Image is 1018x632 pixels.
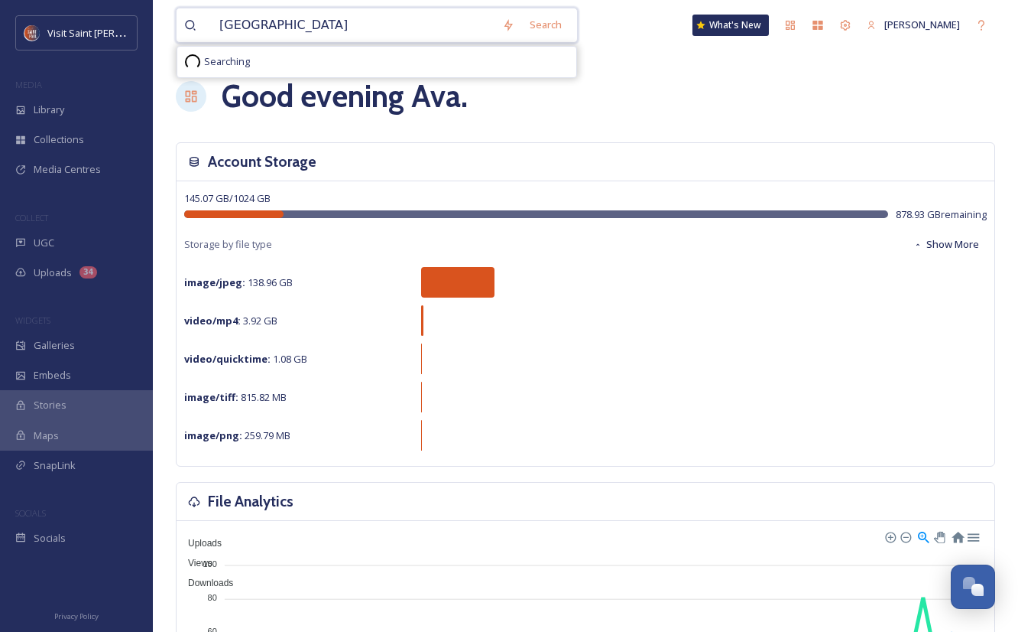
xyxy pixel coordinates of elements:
[951,529,964,542] div: Reset Zoom
[34,428,59,443] span: Maps
[208,490,293,513] h3: File Analytics
[208,593,217,602] tspan: 80
[222,73,468,119] h1: Good evening Ava .
[966,529,979,542] div: Menu
[184,275,245,289] strong: image/jpeg :
[34,266,72,280] span: Uploads
[896,207,987,222] span: 878.93 GB remaining
[34,162,101,177] span: Media Centres
[177,578,233,588] span: Downloads
[15,507,46,519] span: SOCIALS
[692,15,769,36] a: What's New
[15,314,50,326] span: WIDGETS
[47,25,170,40] span: Visit Saint [PERSON_NAME]
[522,10,569,40] div: Search
[184,390,287,404] span: 815.82 MB
[208,151,316,173] h3: Account Storage
[15,212,48,223] span: COLLECT
[177,538,222,549] span: Uploads
[951,565,995,609] button: Open Chat
[79,266,97,279] div: 34
[184,352,271,366] strong: video/quicktime :
[177,558,212,568] span: Views
[34,531,66,546] span: Socials
[204,54,250,69] span: Searching
[184,428,290,442] span: 259.79 MB
[884,18,960,31] span: [PERSON_NAME]
[900,531,910,542] div: Zoom Out
[184,314,241,327] strong: video/mp4 :
[906,230,987,259] button: Show More
[184,352,307,366] span: 1.08 GB
[24,25,40,41] img: Visit%20Saint%20Paul%20Updated%20Profile%20Image.jpg
[212,8,494,42] input: Search your library
[34,132,84,147] span: Collections
[34,458,76,473] span: SnapLink
[34,103,64,117] span: Library
[34,398,66,412] span: Stories
[184,237,272,252] span: Storage by file type
[15,79,42,90] span: MEDIA
[184,191,271,205] span: 145.07 GB / 1024 GB
[916,529,929,542] div: Selection Zoom
[859,10,968,40] a: [PERSON_NAME]
[184,390,238,404] strong: image/tiff :
[934,532,943,541] div: Panning
[203,559,217,568] tspan: 100
[184,275,293,289] span: 138.96 GB
[54,606,99,624] a: Privacy Policy
[184,314,277,327] span: 3.92 GB
[34,368,71,383] span: Embeds
[34,236,54,250] span: UGC
[54,611,99,621] span: Privacy Policy
[34,338,75,353] span: Galleries
[184,428,242,442] strong: image/png :
[884,531,895,542] div: Zoom In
